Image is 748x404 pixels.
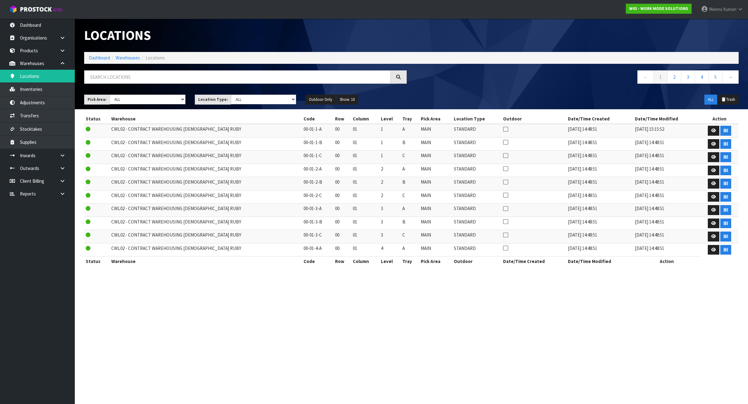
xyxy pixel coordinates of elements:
a: ← [637,70,654,84]
img: cube-alt.png [9,5,17,13]
td: 01 [351,230,379,243]
button: Trash [718,95,739,105]
th: Tray [401,114,419,124]
td: 00-01-3-A [302,204,333,217]
th: Action [700,114,739,124]
th: Outdoor [452,256,502,266]
input: Search locations [84,70,391,84]
span: ProStock [20,5,52,13]
td: 3 [379,230,401,243]
td: MAIN [419,204,452,217]
th: Level [379,256,401,266]
td: 00 [333,230,352,243]
td: 00-01-1-C [302,151,333,164]
th: Row [333,114,352,124]
td: [DATE] 14:48:51 [633,230,700,243]
td: C [401,190,419,204]
td: 1 [379,137,401,151]
span: Kumari [723,6,736,12]
td: 00-01-3-B [302,217,333,230]
td: MAIN [419,151,452,164]
td: 00 [333,204,352,217]
td: STANDARD [452,164,502,177]
td: STANDARD [452,243,502,256]
td: STANDARD [452,177,502,190]
td: [DATE] 14:48:51 [633,177,700,190]
td: STANDARD [452,230,502,243]
td: [DATE] 14:48:51 [633,217,700,230]
a: 4 [695,70,709,84]
td: CWL02 - CONTRACT WAREHOUSING [DEMOGRAPHIC_DATA] RUBY [110,164,302,177]
td: MAIN [419,124,452,137]
td: 00 [333,217,352,230]
td: [DATE] 14:48:51 [566,217,633,230]
td: 00 [333,190,352,204]
th: Column [351,114,379,124]
th: Code [302,256,333,266]
td: 2 [379,164,401,177]
a: 1 [654,70,668,84]
td: STANDARD [452,190,502,204]
td: MAIN [419,137,452,151]
td: 01 [351,137,379,151]
td: MAIN [419,217,452,230]
a: Dashboard [89,55,110,61]
th: Location Type [452,114,502,124]
nav: Page navigation [416,70,739,86]
td: STANDARD [452,217,502,230]
td: MAIN [419,164,452,177]
td: CWL02 - CONTRACT WAREHOUSING [DEMOGRAPHIC_DATA] RUBY [110,124,302,137]
td: [DATE] 14:48:51 [566,190,633,204]
th: Code [302,114,333,124]
td: [DATE] 14:48:51 [566,164,633,177]
td: [DATE] 14:48:51 [633,164,700,177]
th: Pick Area [419,256,452,266]
td: 2 [379,177,401,190]
a: W03 - WORK MODE SOLUTIONS [626,4,692,14]
td: 3 [379,204,401,217]
td: CWL02 - CONTRACT WAREHOUSING [DEMOGRAPHIC_DATA] RUBY [110,190,302,204]
td: 01 [351,190,379,204]
td: MAIN [419,190,452,204]
td: 01 [351,164,379,177]
td: MAIN [419,243,452,256]
a: 2 [667,70,681,84]
td: 01 [351,177,379,190]
span: Locations [146,55,165,61]
td: MAIN [419,177,452,190]
th: Date/Time Modified [633,114,700,124]
th: Date/Time Created [501,256,566,266]
small: WMS [53,7,63,13]
td: 00-01-4-A [302,243,333,256]
th: Column [351,256,379,266]
td: [DATE] 15:15:52 [633,124,700,137]
td: [DATE] 14:48:51 [633,137,700,151]
td: B [401,217,419,230]
th: Pick Area [419,114,452,124]
td: A [401,243,419,256]
th: Row [333,256,352,266]
td: 01 [351,124,379,137]
td: [DATE] 14:48:51 [633,204,700,217]
td: CWL02 - CONTRACT WAREHOUSING [DEMOGRAPHIC_DATA] RUBY [110,217,302,230]
a: Warehouses [116,55,140,61]
td: [DATE] 14:48:51 [633,151,700,164]
strong: W03 - WORK MODE SOLUTIONS [629,6,688,11]
a: 5 [708,70,722,84]
th: Action [633,256,700,266]
td: 3 [379,217,401,230]
a: 3 [681,70,695,84]
td: STANDARD [452,124,502,137]
td: [DATE] 14:48:51 [566,151,633,164]
td: CWL02 - CONTRACT WAREHOUSING [DEMOGRAPHIC_DATA] RUBY [110,137,302,151]
th: Warehouse [110,256,302,266]
th: Date/Time Modified [566,256,633,266]
th: Warehouse [110,114,302,124]
td: A [401,204,419,217]
td: STANDARD [452,137,502,151]
td: [DATE] 14:48:51 [566,137,633,151]
td: 1 [379,124,401,137]
button: ALL [704,95,717,105]
td: CWL02 - CONTRACT WAREHOUSING [DEMOGRAPHIC_DATA] RUBY [110,177,302,190]
td: 00 [333,137,352,151]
